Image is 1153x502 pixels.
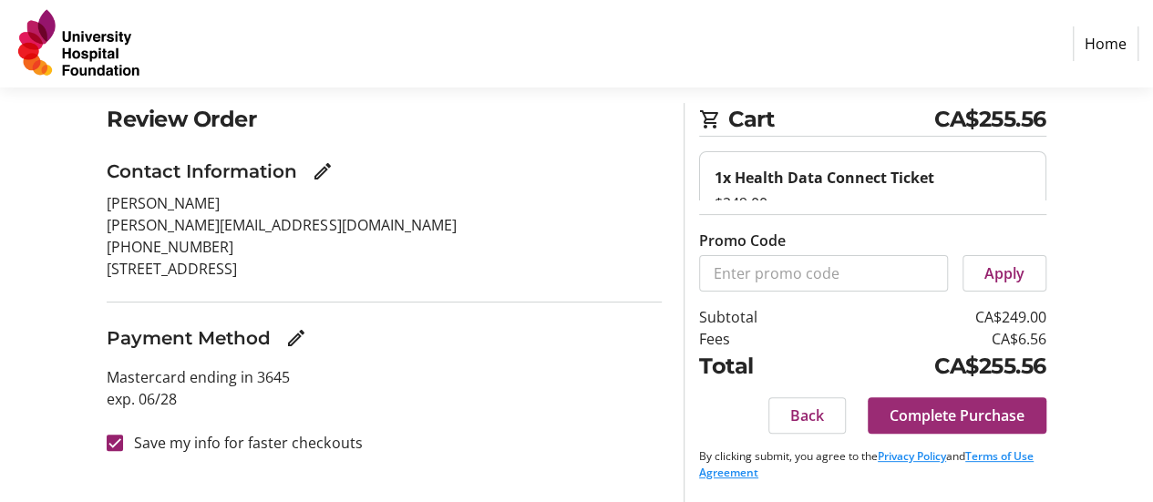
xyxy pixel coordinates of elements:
td: Subtotal [699,306,818,328]
button: Back [768,397,846,434]
h3: Payment Method [107,324,271,352]
p: [PHONE_NUMBER] [107,236,662,258]
span: Cart [728,103,934,136]
div: $249.00 [715,192,1031,214]
td: Total [699,350,818,383]
button: Edit Payment Method [278,320,314,356]
label: Promo Code [699,230,786,251]
td: CA$255.56 [818,350,1046,383]
p: [PERSON_NAME][EMAIL_ADDRESS][DOMAIN_NAME] [107,214,662,236]
span: Back [790,405,824,426]
img: University Hospital Foundation's Logo [15,7,144,80]
p: [PERSON_NAME] [107,192,662,214]
button: Apply [963,255,1046,292]
p: By clicking submit, you agree to the and [699,448,1046,481]
span: CA$255.56 [934,103,1046,136]
span: Apply [984,262,1024,284]
span: Complete Purchase [890,405,1024,426]
label: Save my info for faster checkouts [123,432,362,454]
button: Complete Purchase [868,397,1046,434]
a: Privacy Policy [878,448,946,464]
button: Edit Contact Information [304,153,341,190]
input: Enter promo code [699,255,948,292]
strong: 1x Health Data Connect Ticket [715,168,934,188]
p: [STREET_ADDRESS] [107,258,662,280]
a: Terms of Use Agreement [699,448,1034,480]
td: CA$249.00 [818,306,1046,328]
td: Fees [699,328,818,350]
a: Home [1073,26,1138,61]
p: Mastercard ending in 3645 exp. 06/28 [107,366,662,410]
td: CA$6.56 [818,328,1046,350]
h3: Contact Information [107,158,297,185]
h2: Review Order [107,103,662,136]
